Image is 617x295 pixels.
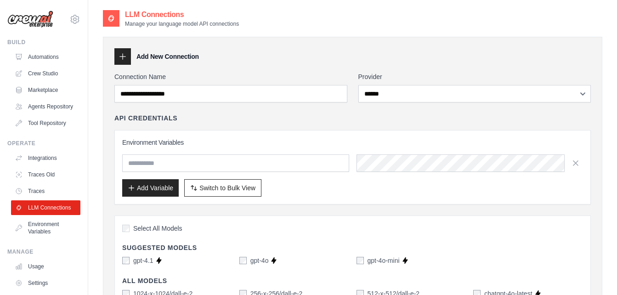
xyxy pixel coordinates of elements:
a: Environment Variables [11,217,80,239]
div: Manage [7,248,80,255]
input: gpt-4o-mini [357,257,364,264]
a: Traces Old [11,167,80,182]
span: Select All Models [133,224,182,233]
span: Switch to Bulk View [199,183,255,193]
label: Provider [358,72,591,81]
img: Logo [7,11,53,28]
button: Switch to Bulk View [184,179,261,197]
div: Operate [7,140,80,147]
a: Integrations [11,151,80,165]
div: Build [7,39,80,46]
label: gpt-4.1 [133,256,153,265]
a: Settings [11,276,80,290]
a: Usage [11,259,80,274]
h4: All Models [122,276,583,285]
h3: Environment Variables [122,138,583,147]
label: gpt-4o [250,256,269,265]
h3: Add New Connection [136,52,199,61]
h2: LLM Connections [125,9,239,20]
button: Add Variable [122,179,179,197]
input: gpt-4.1 [122,257,130,264]
input: gpt-4o [239,257,247,264]
a: Agents Repository [11,99,80,114]
h4: API Credentials [114,113,177,123]
h4: Suggested Models [122,243,583,252]
a: Traces [11,184,80,199]
a: Tool Repository [11,116,80,130]
label: Connection Name [114,72,347,81]
p: Manage your language model API connections [125,20,239,28]
input: Select All Models [122,225,130,232]
a: Crew Studio [11,66,80,81]
a: LLM Connections [11,200,80,215]
label: gpt-4o-mini [368,256,400,265]
a: Marketplace [11,83,80,97]
a: Automations [11,50,80,64]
